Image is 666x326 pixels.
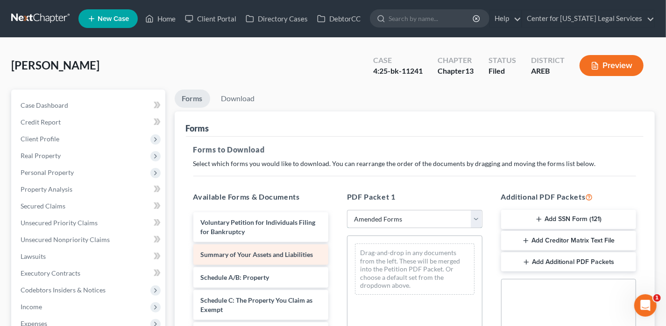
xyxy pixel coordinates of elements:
[21,202,65,210] span: Secured Claims
[522,10,654,27] a: Center for [US_STATE] Legal Services
[21,101,68,109] span: Case Dashboard
[141,10,180,27] a: Home
[373,66,423,76] div: 4:25-bk-11241
[21,219,98,227] span: Unsecured Priority Claims
[501,191,637,202] h5: Additional PDF Packets
[201,250,313,258] span: Summary of Your Assets and Liabilities
[21,185,72,193] span: Property Analysis
[13,114,165,131] a: Credit Report
[312,10,365,27] a: DebtorCC
[531,55,565,66] div: District
[21,303,42,311] span: Income
[11,58,99,72] span: [PERSON_NAME]
[489,55,516,66] div: Status
[501,210,637,229] button: Add SSN Form (121)
[21,252,46,260] span: Lawsuits
[180,10,241,27] a: Client Portal
[214,90,262,108] a: Download
[21,269,80,277] span: Executory Contracts
[98,15,129,22] span: New Case
[175,90,210,108] a: Forms
[438,66,474,76] div: Chapter
[21,135,59,143] span: Client Profile
[21,286,106,294] span: Codebtors Insiders & Notices
[193,191,329,202] h5: Available Forms & Documents
[241,10,312,27] a: Directory Cases
[531,66,565,76] div: AREB
[21,118,61,126] span: Credit Report
[13,231,165,248] a: Unsecured Nonpriority Claims
[13,215,165,231] a: Unsecured Priority Claims
[490,10,521,27] a: Help
[193,144,637,155] h5: Forms to Download
[13,97,165,114] a: Case Dashboard
[465,66,474,75] span: 13
[373,55,423,66] div: Case
[13,265,165,282] a: Executory Contracts
[580,55,644,76] button: Preview
[653,294,661,302] span: 1
[389,10,474,27] input: Search by name...
[201,218,316,236] span: Voluntary Petition for Individuals Filing for Bankruptcy
[21,152,61,160] span: Real Property
[355,243,475,295] div: Drag-and-drop in any documents from the left. These will be merged into the Petition PDF Packet. ...
[438,55,474,66] div: Chapter
[13,198,165,215] a: Secured Claims
[193,159,637,168] p: Select which forms you would like to download. You can rearrange the order of the documents by dr...
[501,252,637,272] button: Add Additional PDF Packets
[634,294,657,317] iframe: Intercom live chat
[501,231,637,250] button: Add Creditor Matrix Text File
[21,168,74,176] span: Personal Property
[186,123,209,134] div: Forms
[489,66,516,76] div: Filed
[201,273,269,281] span: Schedule A/B: Property
[13,248,165,265] a: Lawsuits
[347,191,482,202] h5: PDF Packet 1
[201,296,313,313] span: Schedule C: The Property You Claim as Exempt
[13,181,165,198] a: Property Analysis
[21,236,110,243] span: Unsecured Nonpriority Claims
